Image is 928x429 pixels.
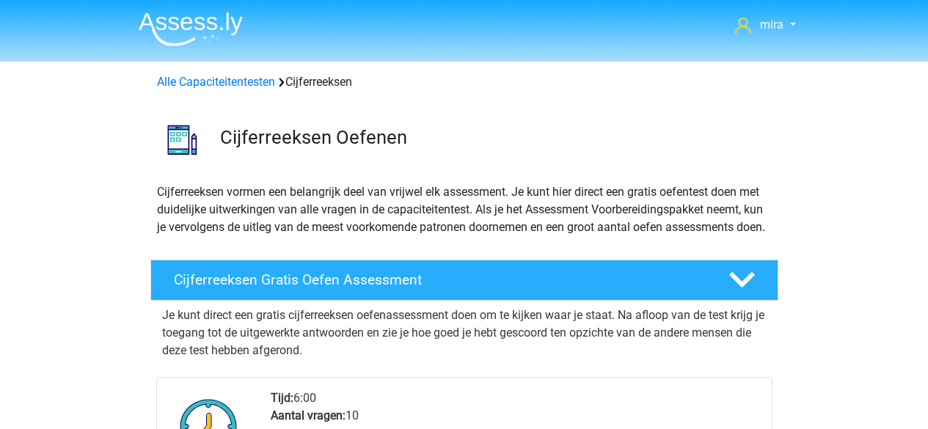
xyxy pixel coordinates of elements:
[729,16,801,34] a: mira
[151,73,778,91] div: Cijferreeksen
[151,109,213,171] img: cijferreeksen
[174,271,705,288] h4: Cijferreeksen Gratis Oefen Assessment
[220,126,767,149] h3: Cijferreeksen Oefenen
[145,260,784,301] a: Cijferreeksen Gratis Oefen Assessment
[162,307,767,359] p: Je kunt direct een gratis cijferreeksen oefenassessment doen om te kijken waar je staat. Na afloo...
[139,12,243,46] img: Assessly
[157,75,275,89] a: Alle Capaciteitentesten
[760,18,783,32] span: mira
[271,408,346,422] b: Aantal vragen:
[271,391,293,405] b: Tijd:
[157,183,772,236] p: Cijferreeksen vormen een belangrijk deel van vrijwel elk assessment. Je kunt hier direct een grat...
